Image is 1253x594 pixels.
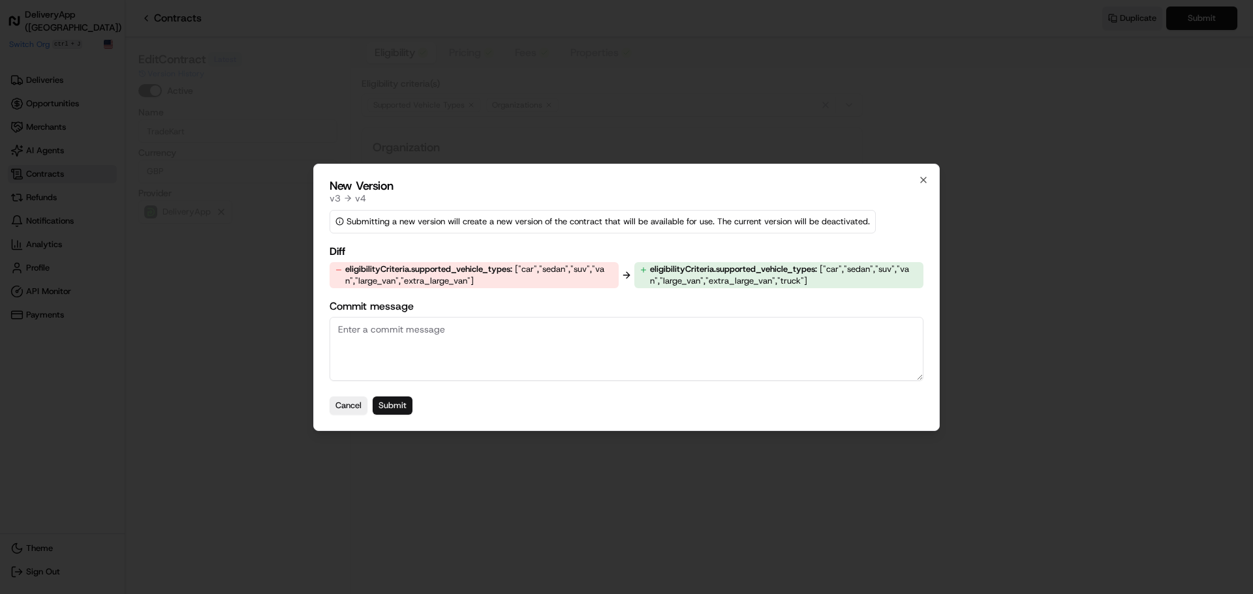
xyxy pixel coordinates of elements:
button: Cancel [330,396,367,415]
label: Commit message [330,299,923,314]
h2: New Version [330,180,923,192]
span: eligibilityCriteria.supported_vehicle_types : [345,263,512,275]
div: v 3 v 4 [330,192,923,205]
span: ["car","sedan","suv","van","large_van","extra_large_van","truck"] [650,263,909,286]
h3: Diff [330,244,923,260]
button: Submit [373,396,412,415]
span: ["car","sedan","suv","van","large_van","extra_large_van"] [345,263,604,286]
span: eligibilityCriteria.supported_vehicle_types : [650,263,817,275]
p: Submitting a new version will create a new version of the contract that will be available for use... [347,216,870,228]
